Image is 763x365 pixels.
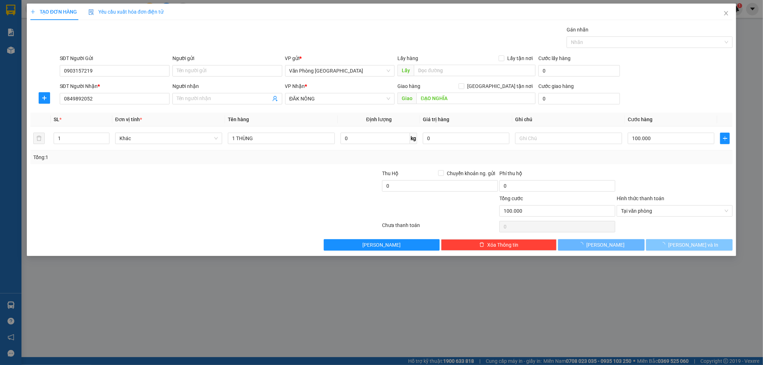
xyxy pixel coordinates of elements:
[60,82,170,90] div: SĐT Người Nhận
[416,93,535,104] input: Dọc đường
[444,169,498,177] span: Chuyển khoản ng. gửi
[30,9,35,14] span: plus
[54,31,75,45] span: 0906 477 911
[628,117,652,122] span: Cước hàng
[499,169,615,180] div: Phí thu hộ
[578,242,586,247] span: loading
[617,196,664,201] label: Hình thức thanh toán
[366,117,392,122] span: Định lượng
[499,196,523,201] span: Tổng cước
[228,117,249,122] span: Tên hàng
[558,239,645,251] button: [PERSON_NAME]
[621,206,728,216] span: Tại văn phòng
[720,133,730,144] button: plus
[397,93,416,104] span: Giao
[464,82,535,90] span: [GEOGRAPHIC_DATA] tận nơi
[324,239,440,251] button: [PERSON_NAME]
[30,9,77,15] span: TẠO ĐƠN HÀNG
[172,82,282,90] div: Người nhận
[414,65,535,76] input: Dọc đường
[504,54,535,62] span: Lấy tận nơi
[479,242,484,248] span: delete
[397,83,420,89] span: Giao hàng
[289,93,391,104] span: ĐĂK NÔNG
[33,153,294,161] div: Tổng: 1
[76,48,137,55] span: BXTTDN1310250004
[423,117,449,122] span: Giá trị hàng
[397,65,414,76] span: Lấy
[720,135,729,141] span: plus
[362,241,401,249] span: [PERSON_NAME]
[716,4,736,24] button: Close
[538,83,574,89] label: Cước giao hàng
[119,133,218,144] span: Khác
[228,133,335,144] input: VD: Bàn, Ghế
[410,133,417,144] span: kg
[646,239,733,251] button: [PERSON_NAME] và In
[660,242,668,247] span: loading
[88,9,94,15] img: icon
[586,241,625,249] span: [PERSON_NAME]
[441,239,557,251] button: deleteXóa Thông tin
[54,117,59,122] span: SL
[289,65,391,76] span: Văn Phòng Đà Nẵng
[172,54,282,62] div: Người gửi
[515,133,622,144] input: Ghi Chú
[668,241,718,249] span: [PERSON_NAME] và In
[397,55,418,61] span: Lấy hàng
[60,54,170,62] div: SĐT Người Gửi
[115,117,142,122] span: Đơn vị tính
[33,133,45,144] button: delete
[382,171,398,176] span: Thu Hộ
[39,95,50,101] span: plus
[487,241,518,249] span: Xóa Thông tin
[272,96,278,102] span: user-add
[88,9,164,15] span: Yêu cầu xuất hóa đơn điện tử
[382,221,499,234] div: Chưa thanh toán
[538,65,620,77] input: Cước lấy hàng
[538,93,620,104] input: Cước giao hàng
[285,54,395,62] div: VP gửi
[512,113,625,127] th: Ghi chú
[538,55,571,61] label: Cước lấy hàng
[3,31,53,56] img: logo
[567,27,588,33] label: Gán nhãn
[423,133,509,144] input: 0
[54,46,75,69] strong: PHIẾU BIÊN NHẬN
[723,10,729,16] span: close
[285,83,305,89] span: VP Nhận
[54,6,74,30] strong: Nhà xe QUỐC ĐẠT
[39,92,50,104] button: plus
